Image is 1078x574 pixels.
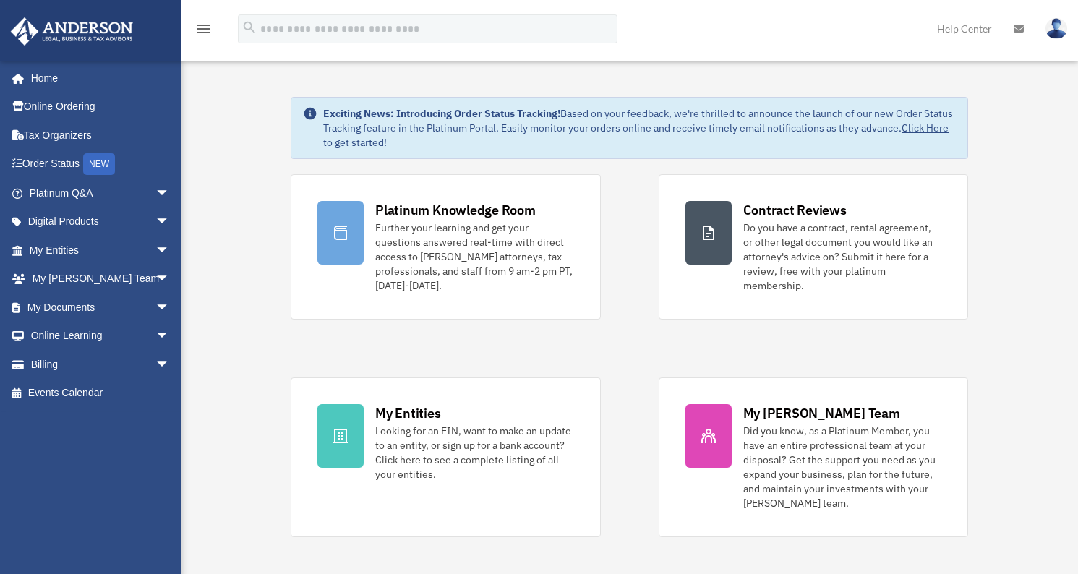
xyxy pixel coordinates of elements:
[155,293,184,322] span: arrow_drop_down
[10,179,192,207] a: Platinum Q&Aarrow_drop_down
[10,379,192,408] a: Events Calendar
[375,220,573,293] div: Further your learning and get your questions answered real-time with direct access to [PERSON_NAM...
[155,236,184,265] span: arrow_drop_down
[7,17,137,46] img: Anderson Advisors Platinum Portal
[10,150,192,179] a: Order StatusNEW
[10,322,192,351] a: Online Learningarrow_drop_down
[291,377,600,537] a: My Entities Looking for an EIN, want to make an update to an entity, or sign up for a bank accoun...
[743,404,900,422] div: My [PERSON_NAME] Team
[375,404,440,422] div: My Entities
[743,220,941,293] div: Do you have a contract, rental agreement, or other legal document you would like an attorney's ad...
[10,207,192,236] a: Digital Productsarrow_drop_down
[10,293,192,322] a: My Documentsarrow_drop_down
[291,174,600,320] a: Platinum Knowledge Room Further your learning and get your questions answered real-time with dire...
[10,121,192,150] a: Tax Organizers
[323,121,949,149] a: Click Here to get started!
[195,25,213,38] a: menu
[10,265,192,294] a: My [PERSON_NAME] Teamarrow_drop_down
[10,236,192,265] a: My Entitiesarrow_drop_down
[375,424,573,481] div: Looking for an EIN, want to make an update to an entity, or sign up for a bank account? Click her...
[1045,18,1067,39] img: User Pic
[155,350,184,380] span: arrow_drop_down
[323,106,956,150] div: Based on your feedback, we're thrilled to announce the launch of our new Order Status Tracking fe...
[241,20,257,35] i: search
[743,424,941,510] div: Did you know, as a Platinum Member, you have an entire professional team at your disposal? Get th...
[323,107,560,120] strong: Exciting News: Introducing Order Status Tracking!
[659,174,968,320] a: Contract Reviews Do you have a contract, rental agreement, or other legal document you would like...
[155,322,184,351] span: arrow_drop_down
[375,201,536,219] div: Platinum Knowledge Room
[195,20,213,38] i: menu
[155,265,184,294] span: arrow_drop_down
[10,93,192,121] a: Online Ordering
[10,350,192,379] a: Billingarrow_drop_down
[743,201,847,219] div: Contract Reviews
[155,179,184,208] span: arrow_drop_down
[659,377,968,537] a: My [PERSON_NAME] Team Did you know, as a Platinum Member, you have an entire professional team at...
[10,64,184,93] a: Home
[83,153,115,175] div: NEW
[155,207,184,237] span: arrow_drop_down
